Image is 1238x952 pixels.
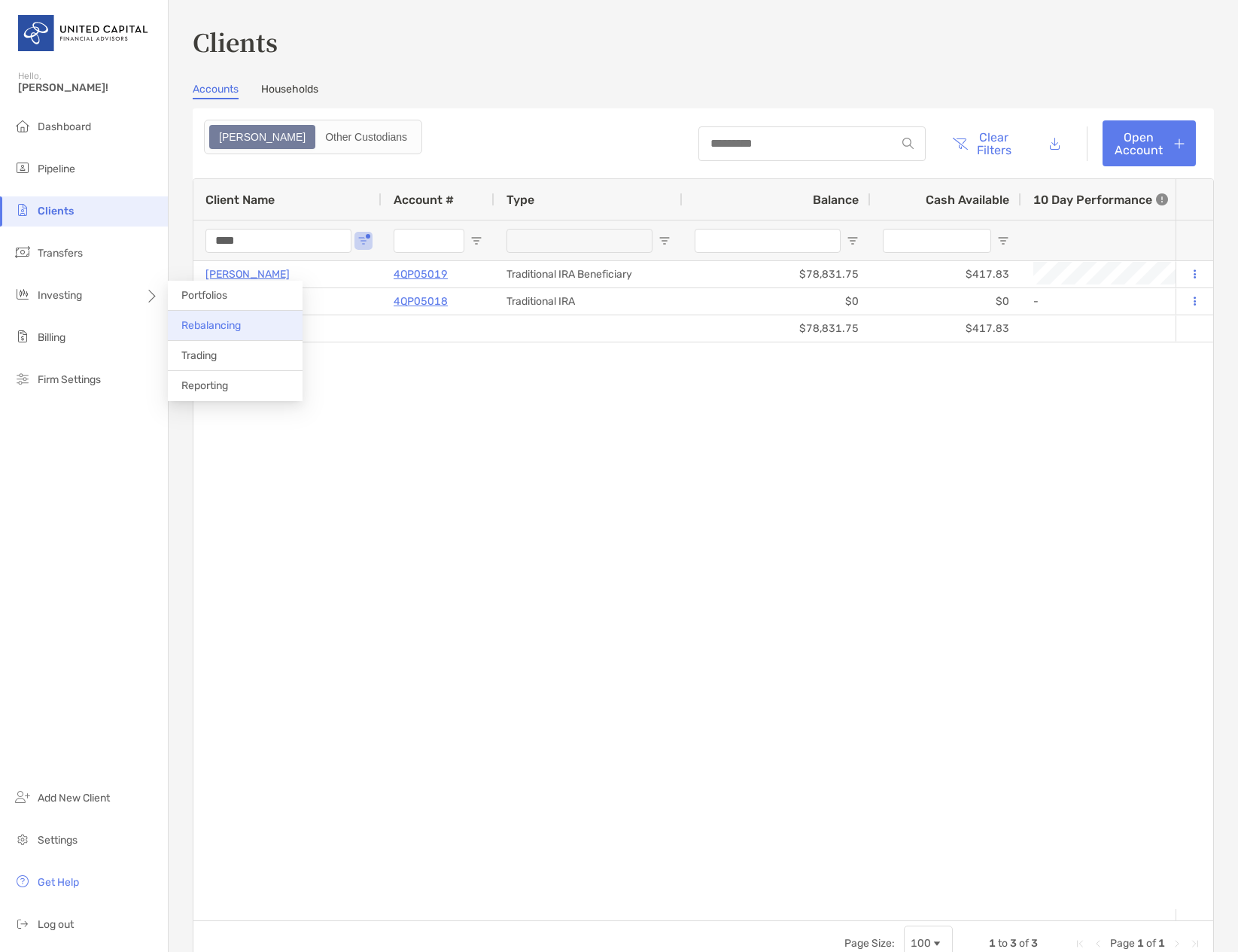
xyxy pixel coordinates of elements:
[394,229,464,253] input: Account # Filter Input
[205,229,351,253] input: Client Name Filter Input
[38,205,74,217] span: Clients
[659,235,671,247] button: Open Filter Menu
[844,937,895,950] div: Page Size:
[813,193,859,207] span: Balance
[38,289,82,302] span: Investing
[1158,937,1165,950] span: 1
[1137,937,1144,950] span: 1
[683,288,871,315] div: $0
[1171,938,1183,950] div: Next Page
[1031,937,1038,950] span: 3
[193,83,239,99] a: Accounts
[683,261,871,287] div: $78,831.75
[941,120,1023,166] button: Clear Filters
[38,918,74,931] span: Log out
[38,834,78,847] span: Settings
[205,265,290,284] a: [PERSON_NAME]
[14,872,32,890] img: get-help icon
[14,285,32,303] img: investing icon
[38,331,65,344] span: Billing
[494,261,683,287] div: Traditional IRA Beneficiary
[1092,938,1104,950] div: Previous Page
[18,81,159,94] span: [PERSON_NAME]!
[394,193,454,207] span: Account #
[181,289,227,302] span: Portfolios
[871,288,1021,315] div: $0
[211,126,314,148] div: Zoe
[181,379,228,392] span: Reporting
[871,261,1021,287] div: $417.83
[1074,938,1086,950] div: First Page
[494,288,683,315] div: Traditional IRA
[14,914,32,932] img: logout icon
[1146,937,1156,950] span: of
[317,126,415,148] div: Other Custodians
[394,292,448,311] a: 4QP05018
[1189,938,1201,950] div: Last Page
[38,247,83,260] span: Transfers
[1103,120,1196,166] a: Open Account
[181,349,217,362] span: Trading
[38,876,79,889] span: Get Help
[902,138,914,149] img: input icon
[1110,937,1135,950] span: Page
[14,788,32,806] img: add_new_client icon
[997,235,1009,247] button: Open Filter Menu
[883,229,991,253] input: Cash Available Filter Input
[989,937,996,950] span: 1
[14,370,32,388] img: firm-settings icon
[38,792,110,804] span: Add New Client
[357,235,370,247] button: Open Filter Menu
[14,159,32,177] img: pipeline icon
[14,327,32,345] img: billing icon
[261,83,318,99] a: Households
[14,117,32,135] img: dashboard icon
[14,243,32,261] img: transfers icon
[181,319,241,332] span: Rebalancing
[14,830,32,848] img: settings icon
[18,6,150,60] img: United Capital Logo
[1010,937,1017,950] span: 3
[204,120,422,154] div: segmented control
[683,315,871,342] div: $78,831.75
[38,120,91,133] span: Dashboard
[1033,179,1168,220] div: 10 Day Performance
[695,229,841,253] input: Balance Filter Input
[847,235,859,247] button: Open Filter Menu
[38,373,101,386] span: Firm Settings
[506,193,534,207] span: Type
[1019,937,1029,950] span: of
[911,937,931,950] div: 100
[394,265,448,284] a: 4QP05019
[14,201,32,219] img: clients icon
[38,163,75,175] span: Pipeline
[871,315,1021,342] div: $417.83
[193,24,1214,59] h3: Clients
[205,193,275,207] span: Client Name
[926,193,1009,207] span: Cash Available
[998,937,1008,950] span: to
[470,235,482,247] button: Open Filter Menu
